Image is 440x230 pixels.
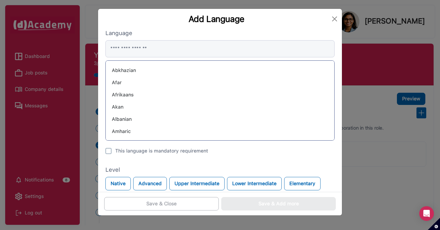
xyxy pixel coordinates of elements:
button: Save & Close [104,197,219,210]
div: Open Intercom Messenger [419,206,434,221]
button: Elementary [284,177,321,190]
div: Save & Add more [258,200,299,207]
div: Albanian [111,114,329,124]
label: Language [105,29,335,38]
img: unCheck [105,148,112,154]
button: Advanced [133,177,167,190]
div: Arabic [111,139,329,149]
button: Close [330,14,339,24]
button: Native [105,177,131,190]
button: Save & Add more [221,197,336,210]
button: Lower Intermediate [227,177,282,190]
div: Afrikaans [111,90,329,100]
button: Set cookie preferences [428,218,440,230]
div: Akan [111,102,329,112]
div: This language is mandatory requirement [115,147,208,155]
div: Save & Close [146,200,177,207]
label: Level [105,166,335,174]
div: Abkhazian [111,66,329,75]
div: Amharic [111,127,329,136]
div: Add Language [103,14,330,24]
button: Upper Intermediate [169,177,225,190]
div: Afar [111,78,329,88]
